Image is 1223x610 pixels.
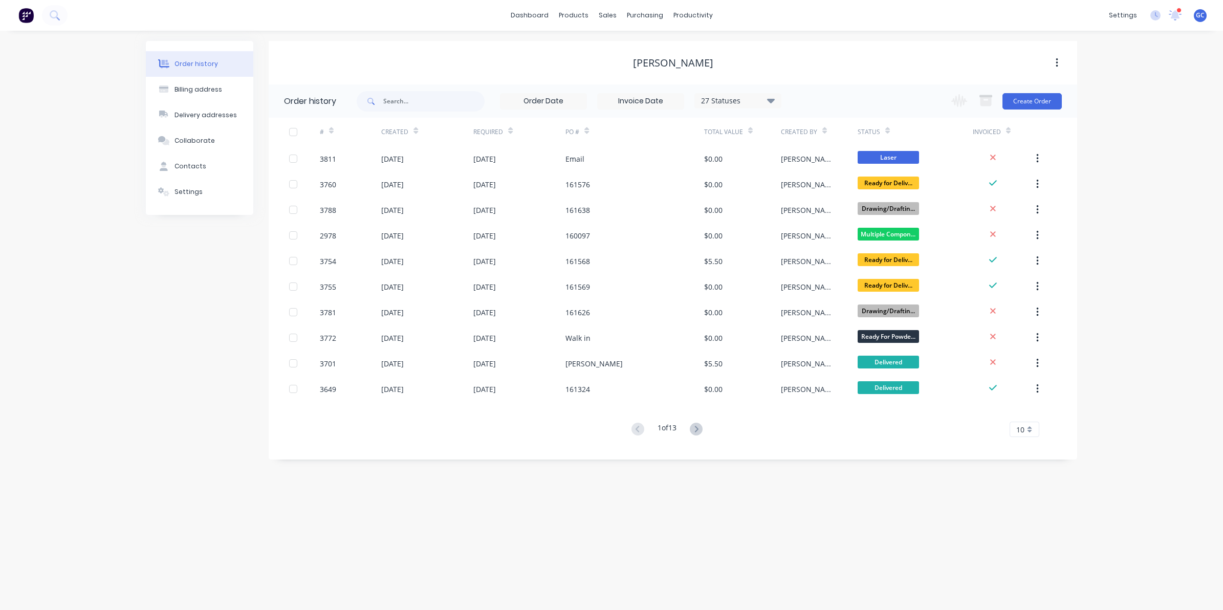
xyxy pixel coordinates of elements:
div: Order history [174,59,218,69]
button: Create Order [1002,93,1062,110]
div: Delivery addresses [174,111,237,120]
div: sales [594,8,622,23]
div: 3649 [320,384,336,395]
div: $0.00 [704,154,723,164]
div: $0.00 [704,384,723,395]
div: $5.50 [704,358,723,369]
div: 161568 [565,256,590,267]
div: [DATE] [473,384,496,395]
div: 2978 [320,230,336,241]
div: [DATE] [381,333,404,343]
div: 27 Statuses [695,95,781,106]
div: [DATE] [381,154,404,164]
a: dashboard [506,8,554,23]
span: Ready for Deliv... [858,177,919,189]
span: Ready For Powde... [858,330,919,343]
div: productivity [668,8,718,23]
div: $5.50 [704,256,723,267]
div: [PERSON_NAME] [565,358,623,369]
div: 3811 [320,154,336,164]
span: 10 [1016,424,1024,435]
div: [DATE] [473,333,496,343]
div: Created By [781,118,858,146]
div: 3772 [320,333,336,343]
div: 3701 [320,358,336,369]
div: Billing address [174,85,222,94]
span: Ready for Deliv... [858,279,919,292]
div: Status [858,127,880,137]
span: Ready for Deliv... [858,253,919,266]
div: # [320,127,324,137]
div: $0.00 [704,179,723,190]
input: Search... [383,91,485,112]
div: 161324 [565,384,590,395]
button: Order history [146,51,253,77]
span: Multiple Compon... [858,228,919,241]
div: Contacts [174,162,206,171]
button: Settings [146,179,253,205]
div: Created By [781,127,817,137]
div: [PERSON_NAME] [781,205,837,215]
div: [DATE] [381,384,404,395]
div: [DATE] [381,230,404,241]
div: PO # [565,127,579,137]
div: $0.00 [704,205,723,215]
div: Settings [174,187,203,197]
span: Delivered [858,381,919,394]
div: [PERSON_NAME] [781,256,837,267]
div: [PERSON_NAME] [781,230,837,241]
div: Required [473,118,565,146]
div: [DATE] [473,256,496,267]
div: [PERSON_NAME] [781,384,837,395]
div: [DATE] [381,281,404,292]
div: Email [565,154,584,164]
div: [PERSON_NAME] [781,307,837,318]
div: [PERSON_NAME] [633,57,713,69]
img: Factory [18,8,34,23]
div: Created [381,127,408,137]
div: [DATE] [381,205,404,215]
div: [DATE] [381,358,404,369]
div: $0.00 [704,230,723,241]
span: Delivered [858,356,919,368]
span: Drawing/Draftin... [858,202,919,215]
input: Invoice Date [598,94,684,109]
span: Laser [858,151,919,164]
div: [DATE] [473,154,496,164]
div: $0.00 [704,333,723,343]
div: Total Value [704,118,781,146]
div: Collaborate [174,136,215,145]
div: [DATE] [381,307,404,318]
button: Billing address [146,77,253,102]
div: [DATE] [381,179,404,190]
div: Created [381,118,473,146]
div: [DATE] [473,281,496,292]
div: Invoiced [973,118,1034,146]
div: [DATE] [473,205,496,215]
div: [DATE] [473,230,496,241]
button: Delivery addresses [146,102,253,128]
div: [DATE] [381,256,404,267]
div: [PERSON_NAME] [781,358,837,369]
div: Invoiced [973,127,1001,137]
div: [DATE] [473,307,496,318]
div: [DATE] [473,179,496,190]
div: [PERSON_NAME] [781,333,837,343]
div: [PERSON_NAME] [781,281,837,292]
div: 1 of 13 [658,422,676,437]
div: [DATE] [473,358,496,369]
div: # [320,118,381,146]
div: Order history [284,95,336,107]
div: PO # [565,118,704,146]
div: Walk in [565,333,591,343]
div: 160097 [565,230,590,241]
div: purchasing [622,8,668,23]
div: [PERSON_NAME] [781,154,837,164]
span: GC [1196,11,1205,20]
button: Contacts [146,154,253,179]
div: settings [1104,8,1142,23]
div: 3781 [320,307,336,318]
div: 3754 [320,256,336,267]
input: Order Date [500,94,586,109]
div: [PERSON_NAME] [781,179,837,190]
